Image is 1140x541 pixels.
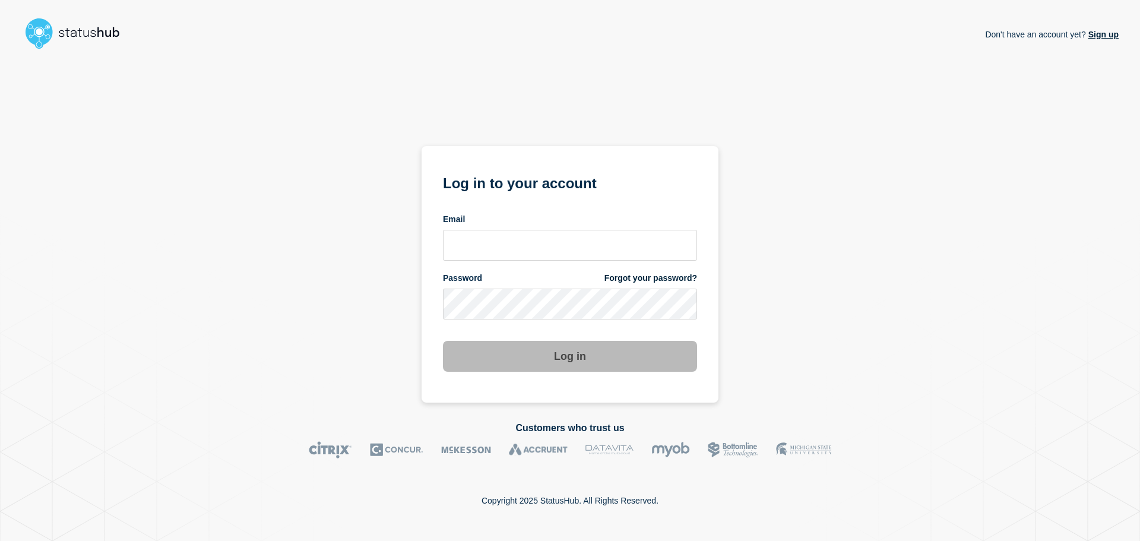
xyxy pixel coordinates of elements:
[21,14,134,52] img: StatusHub logo
[509,441,568,458] img: Accruent logo
[776,441,831,458] img: MSU logo
[370,441,423,458] img: Concur logo
[443,289,697,319] input: password input
[585,441,634,458] img: DataVita logo
[985,20,1119,49] p: Don't have an account yet?
[443,171,697,193] h1: Log in to your account
[482,496,658,505] p: Copyright 2025 StatusHub. All Rights Reserved.
[1086,30,1119,39] a: Sign up
[443,341,697,372] button: Log in
[604,273,697,284] a: Forgot your password?
[309,441,352,458] img: Citrix logo
[443,273,482,284] span: Password
[21,423,1119,434] h2: Customers who trust us
[708,441,758,458] img: Bottomline logo
[443,230,697,261] input: email input
[443,214,465,225] span: Email
[441,441,491,458] img: McKesson logo
[651,441,690,458] img: myob logo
